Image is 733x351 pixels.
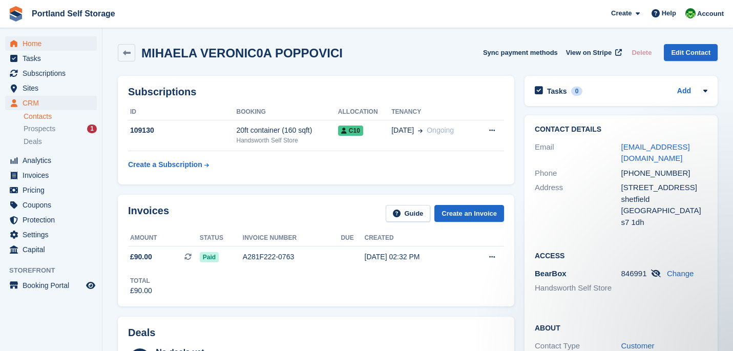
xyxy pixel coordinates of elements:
[535,168,621,179] div: Phone
[23,81,84,95] span: Sites
[243,230,341,246] th: Invoice number
[23,198,84,212] span: Coupons
[5,51,97,66] a: menu
[547,87,567,96] h2: Tasks
[237,125,338,136] div: 20ft container (160 sqft)
[566,48,612,58] span: View on Stripe
[621,341,655,350] a: Customer
[23,242,84,257] span: Capital
[685,8,696,18] img: Ryan Stevens
[85,279,97,292] a: Preview store
[130,276,152,285] div: Total
[23,183,84,197] span: Pricing
[23,51,84,66] span: Tasks
[434,205,504,222] a: Create an Invoice
[128,205,169,222] h2: Invoices
[24,124,55,134] span: Prospects
[5,96,97,110] a: menu
[365,230,465,246] th: Created
[621,217,708,229] div: s7 1dh
[697,9,724,19] span: Account
[87,125,97,133] div: 1
[427,126,454,134] span: Ongoing
[483,44,558,61] button: Sync payment methods
[341,230,364,246] th: Due
[535,182,621,228] div: Address
[621,194,708,205] div: shetfield
[128,86,504,98] h2: Subscriptions
[621,168,708,179] div: [PHONE_NUMBER]
[130,252,152,262] span: £90.00
[23,153,84,168] span: Analytics
[5,213,97,227] a: menu
[141,46,343,60] h2: MIHAELA VERONIC0A POPPOVICI
[5,183,97,197] a: menu
[571,87,583,96] div: 0
[621,205,708,217] div: [GEOGRAPHIC_DATA]
[28,5,119,22] a: Portland Self Storage
[365,252,465,262] div: [DATE] 02:32 PM
[24,136,97,147] a: Deals
[24,123,97,134] a: Prospects 1
[664,44,718,61] a: Edit Contact
[23,168,84,182] span: Invoices
[128,327,155,339] h2: Deals
[128,125,237,136] div: 109130
[391,125,414,136] span: [DATE]
[535,269,567,278] span: BearBox
[667,269,694,278] a: Change
[5,36,97,51] a: menu
[338,126,363,136] span: C10
[130,285,152,296] div: £90.00
[23,278,84,293] span: Booking Portal
[535,250,707,260] h2: Access
[535,282,621,294] li: Handsworth Self Store
[200,252,219,262] span: Paid
[5,81,97,95] a: menu
[24,112,97,121] a: Contacts
[5,66,97,80] a: menu
[5,278,97,293] a: menu
[5,198,97,212] a: menu
[621,182,708,194] div: [STREET_ADDRESS]
[128,230,200,246] th: Amount
[128,104,237,120] th: ID
[128,159,202,170] div: Create a Subscription
[535,141,621,164] div: Email
[391,104,475,120] th: Tenancy
[243,252,341,262] div: A281F222-0763
[611,8,632,18] span: Create
[5,168,97,182] a: menu
[8,6,24,22] img: stora-icon-8386f47178a22dfd0bd8f6a31ec36ba5ce8667c1dd55bd0f319d3a0aa187defe.svg
[23,66,84,80] span: Subscriptions
[621,142,690,163] a: [EMAIL_ADDRESS][DOMAIN_NAME]
[23,228,84,242] span: Settings
[535,322,707,333] h2: About
[24,137,42,147] span: Deals
[237,104,338,120] th: Booking
[5,153,97,168] a: menu
[627,44,656,61] button: Delete
[535,126,707,134] h2: Contact Details
[23,96,84,110] span: CRM
[23,213,84,227] span: Protection
[237,136,338,145] div: Handsworth Self Store
[386,205,431,222] a: Guide
[5,228,97,242] a: menu
[23,36,84,51] span: Home
[5,242,97,257] a: menu
[662,8,676,18] span: Help
[677,86,691,97] a: Add
[9,265,102,276] span: Storefront
[338,104,391,120] th: Allocation
[128,155,209,174] a: Create a Subscription
[200,230,243,246] th: Status
[621,269,647,278] span: 846991
[562,44,624,61] a: View on Stripe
